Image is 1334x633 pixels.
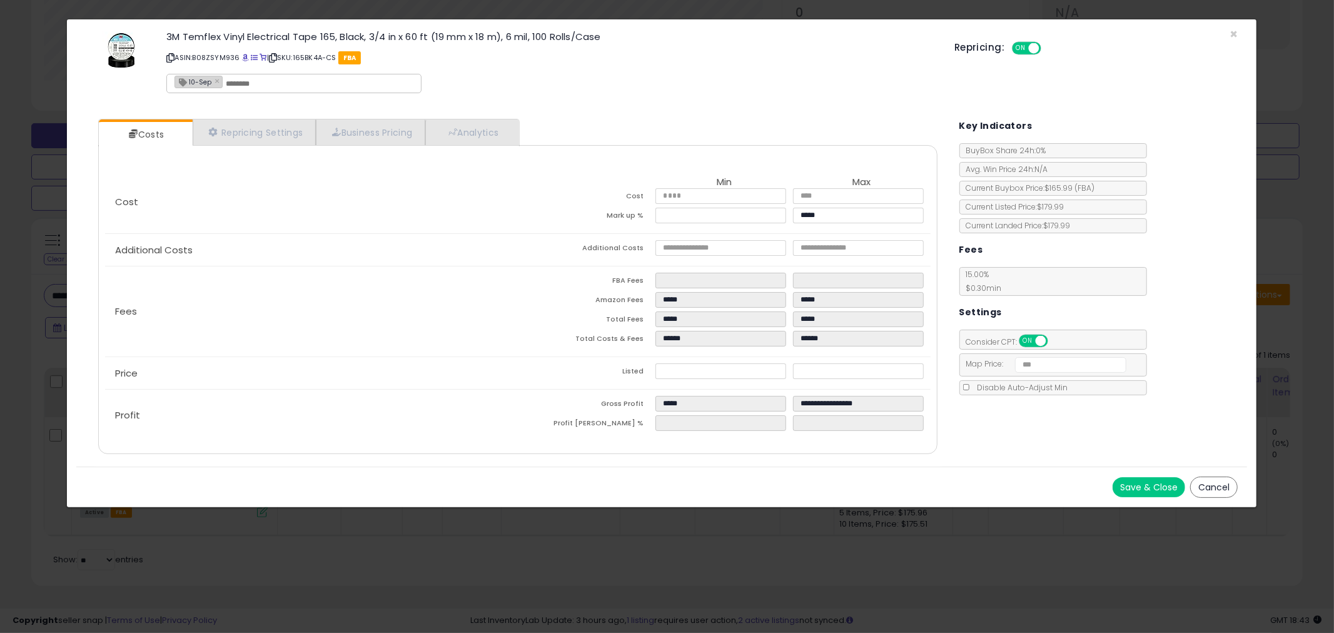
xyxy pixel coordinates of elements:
span: Disable Auto-Adjust Min [971,382,1068,393]
td: Listed [518,363,655,383]
span: $165.99 [1045,183,1095,193]
button: Cancel [1190,477,1238,498]
p: Price [105,368,518,378]
span: BuyBox Share 24h: 0% [960,145,1046,156]
h3: 3M Temflex Vinyl Electrical Tape 165, Black, 3/4 in x 60 ft (19 mm x 18 m), 6 mil, 100 Rolls/Case [166,32,936,41]
span: OFF [1039,43,1059,54]
span: $0.30 min [960,283,1002,293]
img: 51--FA3QX1L._SL60_.jpg [103,32,140,69]
p: ASIN: B08ZSYM936 | SKU: 165BK4A-CS [166,48,936,68]
h5: Key Indicators [959,118,1033,134]
a: × [215,75,222,86]
a: Analytics [425,119,518,145]
span: ON [1020,336,1036,347]
td: Gross Profit [518,396,655,415]
td: Total Fees [518,311,655,331]
span: Map Price: [960,358,1127,369]
span: Current Landed Price: $179.99 [960,220,1071,231]
th: Max [793,177,931,188]
span: Current Buybox Price: [960,183,1095,193]
span: FBA [338,51,361,64]
td: Profit [PERSON_NAME] % [518,415,655,435]
a: Costs [99,122,191,147]
td: Amazon Fees [518,292,655,311]
span: Avg. Win Price 24h: N/A [960,164,1048,175]
p: Additional Costs [105,245,518,255]
a: All offer listings [251,53,258,63]
button: Save & Close [1113,477,1185,497]
span: ( FBA ) [1075,183,1095,193]
td: Additional Costs [518,240,655,260]
span: 15.00 % [960,269,1002,293]
span: × [1230,25,1238,43]
td: Mark up % [518,208,655,227]
span: ON [1013,43,1029,54]
td: FBA Fees [518,273,655,292]
span: 10-Sep [175,76,211,87]
a: Business Pricing [316,119,425,145]
span: OFF [1046,336,1066,347]
a: Your listing only [260,53,266,63]
h5: Fees [959,242,983,258]
p: Profit [105,410,518,420]
td: Cost [518,188,655,208]
td: Total Costs & Fees [518,331,655,350]
h5: Repricing: [954,43,1004,53]
p: Fees [105,306,518,316]
h5: Settings [959,305,1002,320]
a: Repricing Settings [193,119,316,145]
span: Consider CPT: [960,337,1064,347]
a: BuyBox page [242,53,249,63]
span: Current Listed Price: $179.99 [960,201,1064,212]
p: Cost [105,197,518,207]
th: Min [655,177,793,188]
